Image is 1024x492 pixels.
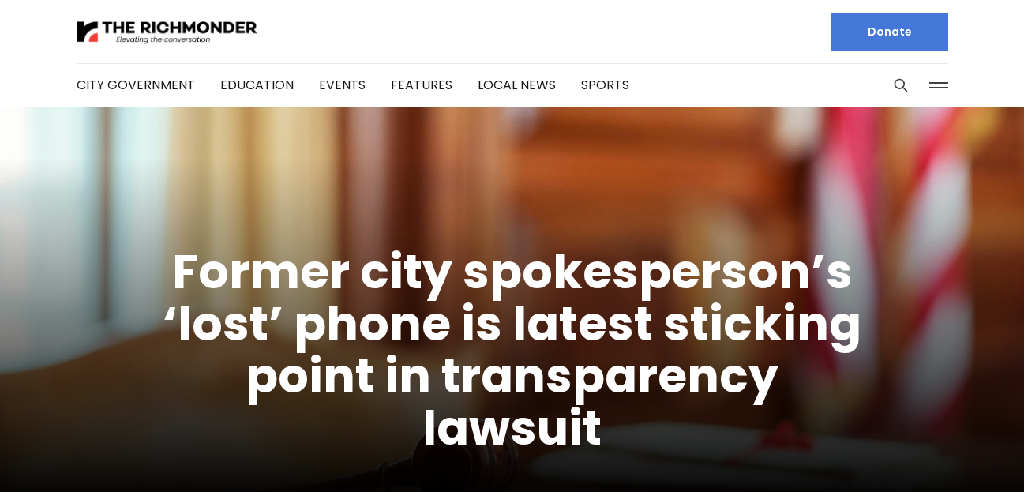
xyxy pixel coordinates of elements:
a: Donate [831,13,948,51]
a: Education [220,76,294,94]
a: Local News [478,76,556,94]
a: City Government [77,76,195,94]
a: Events [319,76,366,94]
button: Search this site [889,73,913,97]
a: Sports [581,76,629,94]
a: Former city spokesperson’s ‘lost’ phone is latest sticking point in transparency lawsuit [163,238,861,461]
a: Features [391,76,452,94]
img: The Richmonder [77,18,258,46]
iframe: portal-trigger [890,415,1024,492]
